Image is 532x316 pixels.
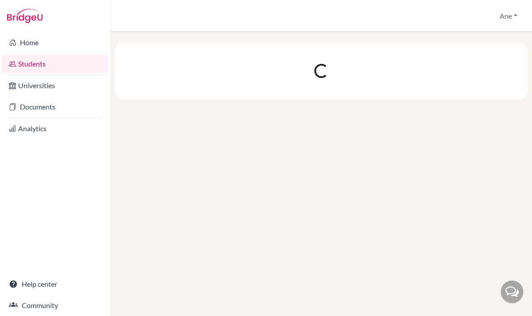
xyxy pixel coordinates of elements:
a: Documents [2,98,109,116]
img: Bridge-U [7,9,43,23]
a: Home [2,34,109,51]
span: Help [20,6,39,14]
a: Analytics [2,120,109,137]
a: Students [2,55,109,73]
a: Community [2,296,109,314]
a: Help center [2,275,109,293]
button: Ane [496,8,521,24]
a: Universities [2,77,109,94]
